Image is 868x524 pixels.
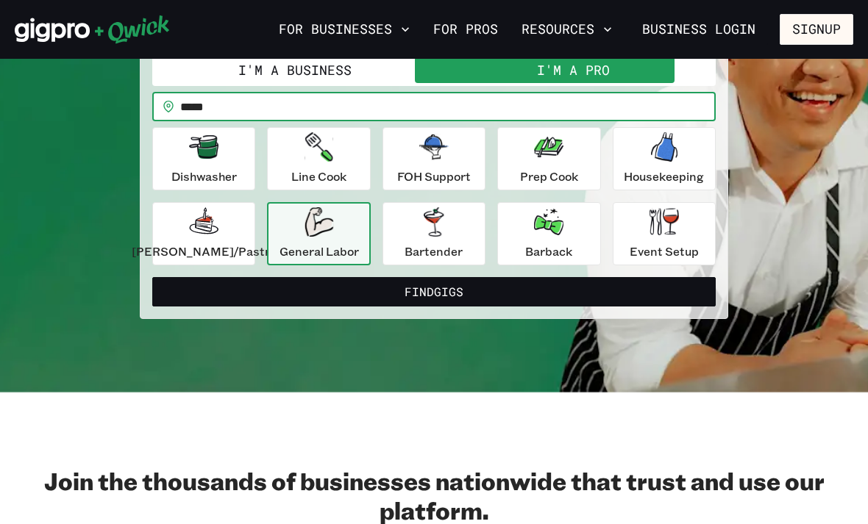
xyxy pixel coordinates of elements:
[171,168,237,185] p: Dishwasher
[434,57,713,83] button: I'm a Pro
[630,243,699,260] p: Event Setup
[267,202,370,265] button: General Labor
[155,57,434,83] button: I'm a Business
[383,202,485,265] button: Bartender
[152,277,716,306] button: FindGigs
[405,243,463,260] p: Bartender
[152,127,255,190] button: Dishwasher
[397,168,471,185] p: FOH Support
[152,202,255,265] button: [PERSON_NAME]/Pastry
[516,17,618,42] button: Resources
[383,127,485,190] button: FOH Support
[613,127,716,190] button: Housekeeping
[267,127,370,190] button: Line Cook
[280,243,359,260] p: General Labor
[497,127,600,190] button: Prep Cook
[613,202,716,265] button: Event Setup
[525,243,572,260] p: Barback
[427,17,504,42] a: For Pros
[630,14,768,45] a: Business Login
[291,168,346,185] p: Line Cook
[624,168,704,185] p: Housekeeping
[273,17,416,42] button: For Businesses
[780,14,853,45] button: Signup
[520,168,578,185] p: Prep Cook
[497,202,600,265] button: Barback
[132,243,276,260] p: [PERSON_NAME]/Pastry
